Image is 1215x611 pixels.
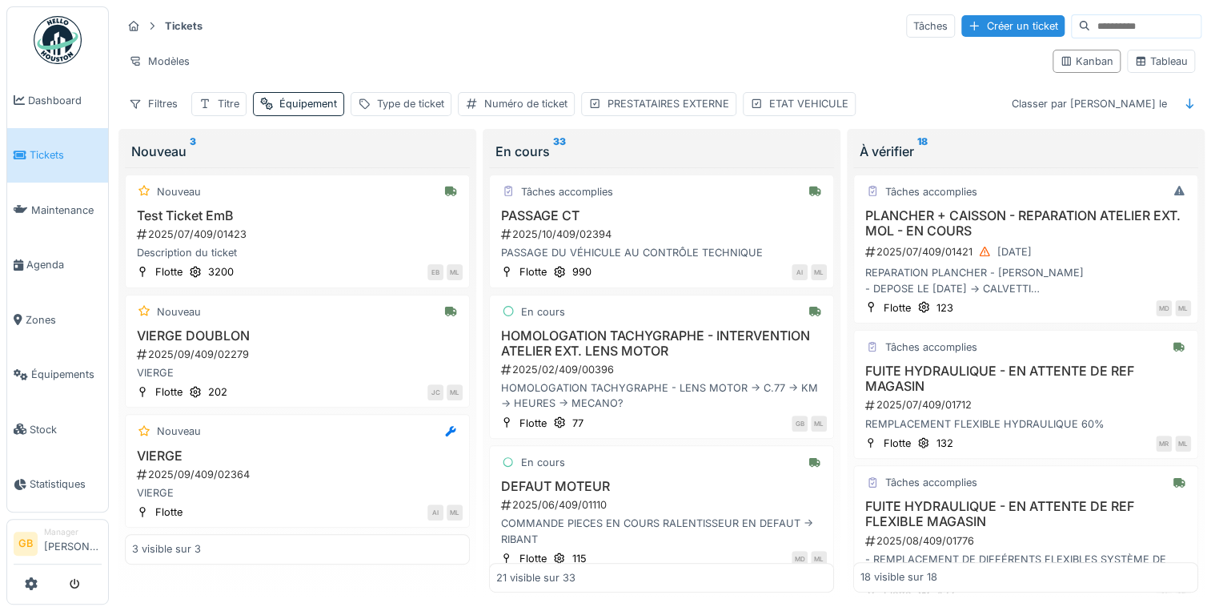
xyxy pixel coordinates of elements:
[135,467,463,482] div: 2025/09/409/02364
[860,364,1191,394] h3: FUITE HYDRAULIQUE - EN ATTENTE DE REF MAGASIN
[864,242,1191,262] div: 2025/07/409/01421
[447,264,463,280] div: ML
[860,552,1191,582] div: - REMPLACEMENT DE DIFFÉRENTS FLEXIBLES SYSTÈME DE FERMETURE CROCHET ET BRAS - NIVEAU HYDRAULIQUE
[190,142,196,161] sup: 3
[427,504,443,521] div: AI
[34,16,82,64] img: Badge_color-CXgf-gQk.svg
[1175,436,1191,452] div: ML
[792,264,808,280] div: AI
[155,264,182,279] div: Flotte
[7,292,108,348] a: Zones
[28,93,102,108] span: Dashboard
[447,384,463,400] div: ML
[157,424,201,439] div: Nouveau
[864,533,1191,549] div: 2025/08/409/01776
[495,142,828,161] div: En cours
[26,257,102,272] span: Agenda
[30,147,102,163] span: Tickets
[860,265,1191,295] div: REPARATION PLANCHER - [PERSON_NAME] - DEPOSE LE [DATE] -> CALVETTI - RETOUR LE [DATE] -> CALVETTI
[7,238,108,293] a: Agenda
[155,504,182,520] div: Flotte
[885,184,977,199] div: Tâches accomplies
[997,244,1032,259] div: [DATE]
[484,96,567,111] div: Numéro de ticket
[132,245,463,260] div: Description du ticket
[157,304,201,320] div: Nouveau
[496,570,575,585] div: 21 visible sur 33
[885,475,977,490] div: Tâches accomplies
[158,18,209,34] strong: Tickets
[553,142,566,161] sup: 33
[132,448,463,464] h3: VIERGE
[122,50,197,73] div: Modèles
[864,397,1191,412] div: 2025/07/409/01712
[792,551,808,567] div: MD
[30,476,102,492] span: Statistiques
[44,526,102,538] div: Manager
[885,340,977,355] div: Tâches accomplies
[135,227,463,242] div: 2025/07/409/01423
[377,96,444,111] div: Type de ticket
[496,479,827,494] h3: DEFAUT MOTEUR
[1156,436,1172,452] div: MR
[208,264,234,279] div: 3200
[521,304,565,320] div: En cours
[155,384,182,400] div: Flotte
[860,570,937,585] div: 18 visible sur 18
[26,312,102,328] span: Zones
[7,457,108,513] a: Statistiques
[7,348,108,403] a: Équipements
[519,416,547,431] div: Flotte
[811,416,827,432] div: ML
[499,497,827,513] div: 2025/06/409/01110
[30,422,102,437] span: Stock
[131,142,463,161] div: Nouveau
[132,365,463,380] div: VIERGE
[122,92,185,115] div: Filtres
[496,208,827,223] h3: PASSAGE CT
[519,551,547,566] div: Flotte
[132,208,463,223] h3: Test Ticket EmB
[811,551,827,567] div: ML
[279,96,337,111] div: Équipement
[44,526,102,561] li: [PERSON_NAME]
[208,384,227,400] div: 202
[496,380,827,411] div: HOMOLOGATION TACHYGRAPHE - LENS MOTOR -> C.77 -> KM -> HEURES -> MECANO?
[499,227,827,242] div: 2025/10/409/02394
[132,485,463,500] div: VIERGE
[792,416,808,432] div: GB
[936,436,953,451] div: 132
[157,184,201,199] div: Nouveau
[499,362,827,377] div: 2025/02/409/00396
[860,208,1191,239] h3: PLANCHER + CAISSON - REPARATION ATELIER EXT. MOL - EN COURS
[1156,300,1172,316] div: MD
[906,14,955,38] div: Tâches
[7,128,108,183] a: Tickets
[135,347,463,362] div: 2025/09/409/02279
[7,73,108,128] a: Dashboard
[496,516,827,546] div: COMMANDE PIECES EN COURS RALENTISSEUR EN DEFAUT -> RIBANT
[572,264,591,279] div: 990
[31,367,102,382] span: Équipements
[521,455,565,470] div: En cours
[218,96,239,111] div: Titre
[572,551,587,566] div: 115
[14,532,38,556] li: GB
[427,384,443,400] div: JC
[607,96,729,111] div: PRESTATAIRES EXTERNE
[811,264,827,280] div: ML
[860,142,1192,161] div: À vérifier
[7,402,108,457] a: Stock
[572,416,583,431] div: 77
[884,436,911,451] div: Flotte
[769,96,848,111] div: ETAT VEHICULE
[496,328,827,359] h3: HOMOLOGATION TACHYGRAPHE - INTERVENTION ATELIER EXT. LENS MOTOR
[1175,300,1191,316] div: ML
[860,416,1191,432] div: REMPLACEMENT FLEXIBLE HYDRAULIQUE 60%
[14,526,102,565] a: GB Manager[PERSON_NAME]
[132,328,463,344] h3: VIERGE DOUBLON
[427,264,443,280] div: EB
[936,300,953,316] div: 123
[447,504,463,521] div: ML
[1004,92,1174,115] div: Classer par [PERSON_NAME] le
